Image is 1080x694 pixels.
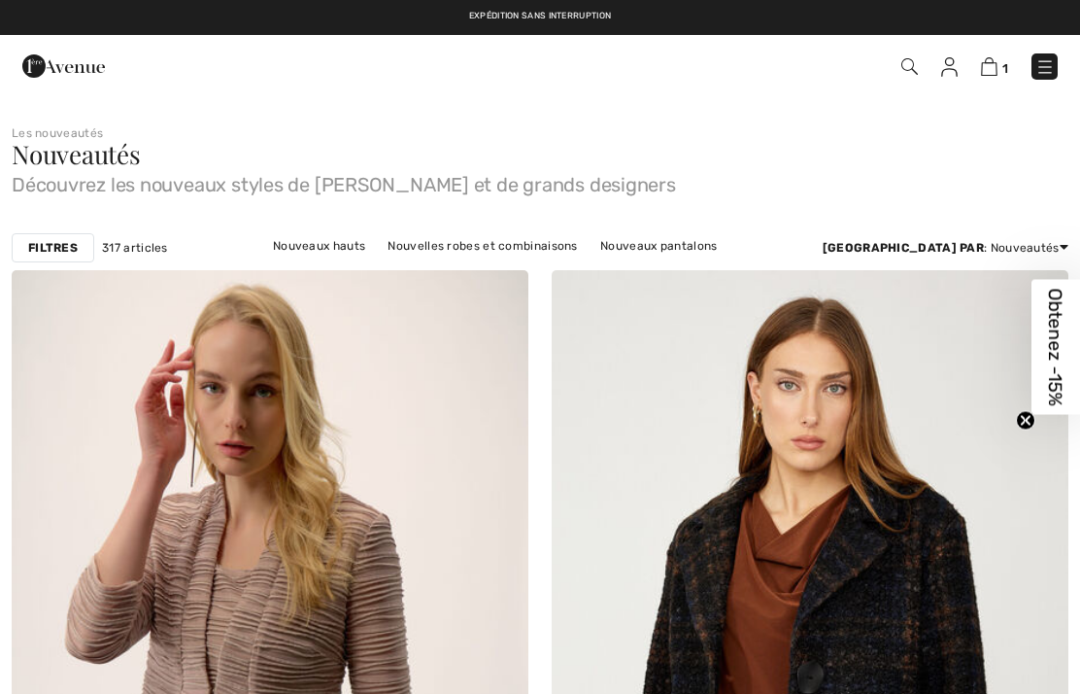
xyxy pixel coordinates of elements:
[981,54,1008,78] a: 1
[591,233,726,259] a: Nouveaux pantalons
[102,239,168,257] span: 317 articles
[823,241,984,255] strong: [GEOGRAPHIC_DATA] par
[901,58,918,75] img: Recherche
[624,259,733,284] a: Nouvelles jupes
[442,259,620,284] a: Nouvelles vestes et blazers
[1002,61,1008,76] span: 1
[28,239,78,257] strong: Filtres
[12,167,1068,194] span: Découvrez les nouveaux styles de [PERSON_NAME] et de grands designers
[1031,280,1080,415] div: Obtenez -15%Close teaser
[22,55,105,74] a: 1ère Avenue
[1016,411,1035,431] button: Close teaser
[1045,289,1067,406] span: Obtenez -15%
[941,57,958,77] img: Mes infos
[22,47,105,86] img: 1ère Avenue
[263,233,375,259] a: Nouveaux hauts
[12,137,141,171] span: Nouveautés
[378,233,587,259] a: Nouvelles robes et combinaisons
[257,259,439,284] a: Nouveaux pulls et cardigans
[981,57,997,76] img: Panier d'achat
[12,126,103,140] a: Les nouveautés
[823,239,1068,257] div: : Nouveautés
[1035,57,1055,77] img: Menu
